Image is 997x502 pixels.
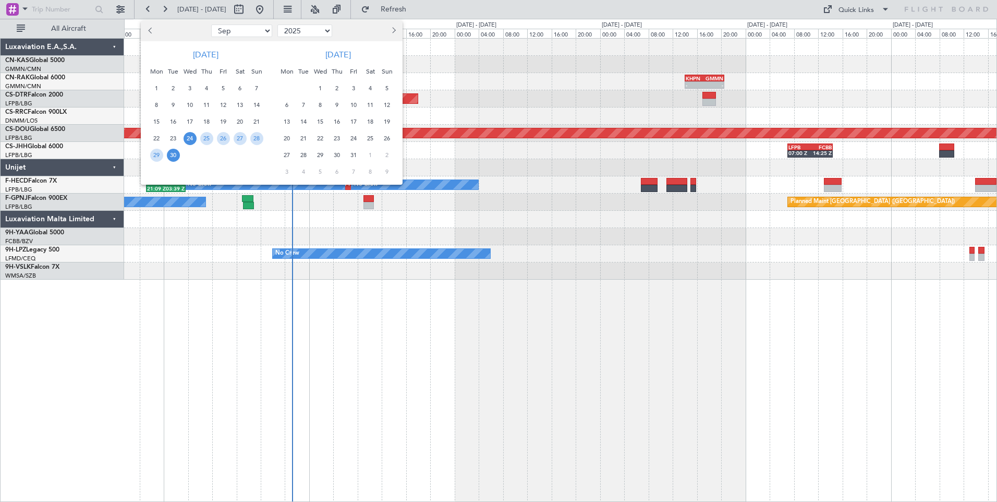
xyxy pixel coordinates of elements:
[184,82,197,95] span: 3
[248,130,265,147] div: 28-9-2025
[379,97,395,113] div: 12-10-2025
[362,130,379,147] div: 25-10-2025
[217,99,230,112] span: 12
[200,132,213,145] span: 25
[148,97,165,113] div: 8-9-2025
[181,97,198,113] div: 10-9-2025
[184,115,197,128] span: 17
[148,147,165,163] div: 29-9-2025
[148,113,165,130] div: 15-9-2025
[329,147,345,163] div: 30-10-2025
[379,63,395,80] div: Sun
[312,163,329,180] div: 5-11-2025
[250,82,263,95] span: 7
[364,132,377,145] span: 25
[150,99,163,112] span: 8
[329,63,345,80] div: Thu
[150,149,163,162] span: 29
[331,82,344,95] span: 2
[381,149,394,162] span: 2
[278,113,295,130] div: 13-10-2025
[281,99,294,112] span: 6
[165,97,181,113] div: 9-9-2025
[295,97,312,113] div: 7-10-2025
[217,132,230,145] span: 26
[234,115,247,128] span: 20
[331,115,344,128] span: 16
[278,147,295,163] div: 27-10-2025
[232,113,248,130] div: 20-9-2025
[278,63,295,80] div: Mon
[314,115,327,128] span: 15
[217,82,230,95] span: 5
[362,147,379,163] div: 1-11-2025
[312,97,329,113] div: 8-10-2025
[250,99,263,112] span: 14
[250,115,263,128] span: 21
[345,113,362,130] div: 17-10-2025
[198,97,215,113] div: 11-9-2025
[347,165,360,178] span: 7
[379,130,395,147] div: 26-10-2025
[331,132,344,145] span: 23
[314,82,327,95] span: 1
[331,99,344,112] span: 9
[381,165,394,178] span: 9
[150,115,163,128] span: 15
[381,82,394,95] span: 5
[329,113,345,130] div: 16-10-2025
[167,115,180,128] span: 16
[165,113,181,130] div: 16-9-2025
[345,63,362,80] div: Fri
[364,149,377,162] span: 1
[198,63,215,80] div: Thu
[362,80,379,97] div: 4-10-2025
[379,147,395,163] div: 2-11-2025
[379,113,395,130] div: 19-10-2025
[312,113,329,130] div: 15-10-2025
[198,80,215,97] div: 4-9-2025
[248,63,265,80] div: Sun
[181,80,198,97] div: 3-9-2025
[148,63,165,80] div: Mon
[297,132,310,145] span: 21
[362,97,379,113] div: 11-10-2025
[281,165,294,178] span: 3
[347,132,360,145] span: 24
[281,132,294,145] span: 20
[232,63,248,80] div: Sat
[362,63,379,80] div: Sat
[329,97,345,113] div: 9-10-2025
[345,147,362,163] div: 31-10-2025
[329,163,345,180] div: 6-11-2025
[248,97,265,113] div: 14-9-2025
[347,82,360,95] span: 3
[295,130,312,147] div: 21-10-2025
[295,63,312,80] div: Tue
[379,163,395,180] div: 9-11-2025
[215,130,232,147] div: 26-9-2025
[148,80,165,97] div: 1-9-2025
[232,80,248,97] div: 6-9-2025
[364,115,377,128] span: 18
[215,63,232,80] div: Fri
[364,82,377,95] span: 4
[312,80,329,97] div: 1-10-2025
[278,163,295,180] div: 3-11-2025
[297,165,310,178] span: 4
[347,99,360,112] span: 10
[234,82,247,95] span: 6
[281,115,294,128] span: 13
[215,97,232,113] div: 12-9-2025
[331,165,344,178] span: 6
[314,132,327,145] span: 22
[167,132,180,145] span: 23
[364,99,377,112] span: 11
[234,99,247,112] span: 13
[234,132,247,145] span: 27
[211,25,272,37] select: Select month
[165,63,181,80] div: Tue
[148,130,165,147] div: 22-9-2025
[295,163,312,180] div: 4-11-2025
[347,115,360,128] span: 17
